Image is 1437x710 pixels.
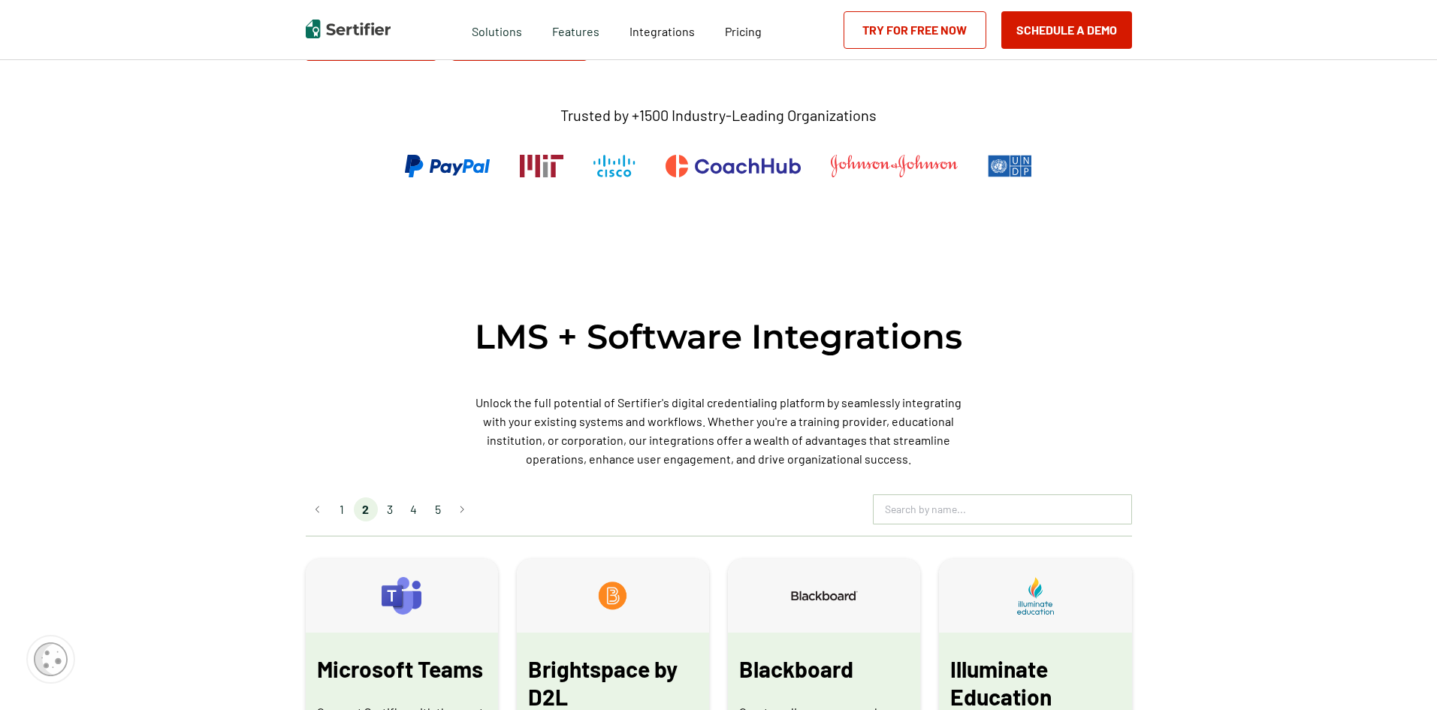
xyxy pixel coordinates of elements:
[378,497,402,521] li: page 3
[844,11,986,49] a: Try for Free Now
[382,577,422,615] img: Microsoft Teams-integration
[471,393,967,468] p: Unlock the full potential of Sertifier's digital credentialing platform by seamlessly integrating...
[1362,638,1437,710] iframe: Chat Widget
[426,497,450,521] li: page 5
[34,642,68,676] img: Cookie Popup Icon
[306,20,391,38] img: Sertifier | Digital Credentialing Platform
[725,20,762,39] a: Pricing
[629,20,695,39] a: Integrations
[306,315,1132,358] h2: LMS + Software Integrations
[593,155,635,177] img: Cisco
[402,497,426,521] li: page 4
[450,497,474,521] button: Go to next page
[560,106,877,125] p: Trusted by +1500 Industry-Leading Organizations
[725,24,762,38] span: Pricing
[831,155,957,177] img: Johnson & Johnson
[354,497,378,521] li: page 2
[739,655,853,683] span: Blackboard
[557,577,668,615] img: Brightspace by D2L-integration
[791,577,858,615] img: Blackboard-integration
[629,24,695,38] span: Integrations
[330,497,354,521] li: page 1
[552,20,599,39] span: Features
[306,497,330,521] button: Go to previous page
[1001,11,1132,49] button: Schedule a Demo
[666,155,801,177] img: CoachHub
[988,155,1032,177] img: UNDP
[874,498,1131,521] input: Search by name...
[405,155,490,177] img: PayPal
[472,20,522,39] span: Solutions
[317,655,483,683] span: Microsoft Teams
[520,155,563,177] img: Massachusetts Institute of Technology
[1017,577,1054,615] img: Illuminate Education-integration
